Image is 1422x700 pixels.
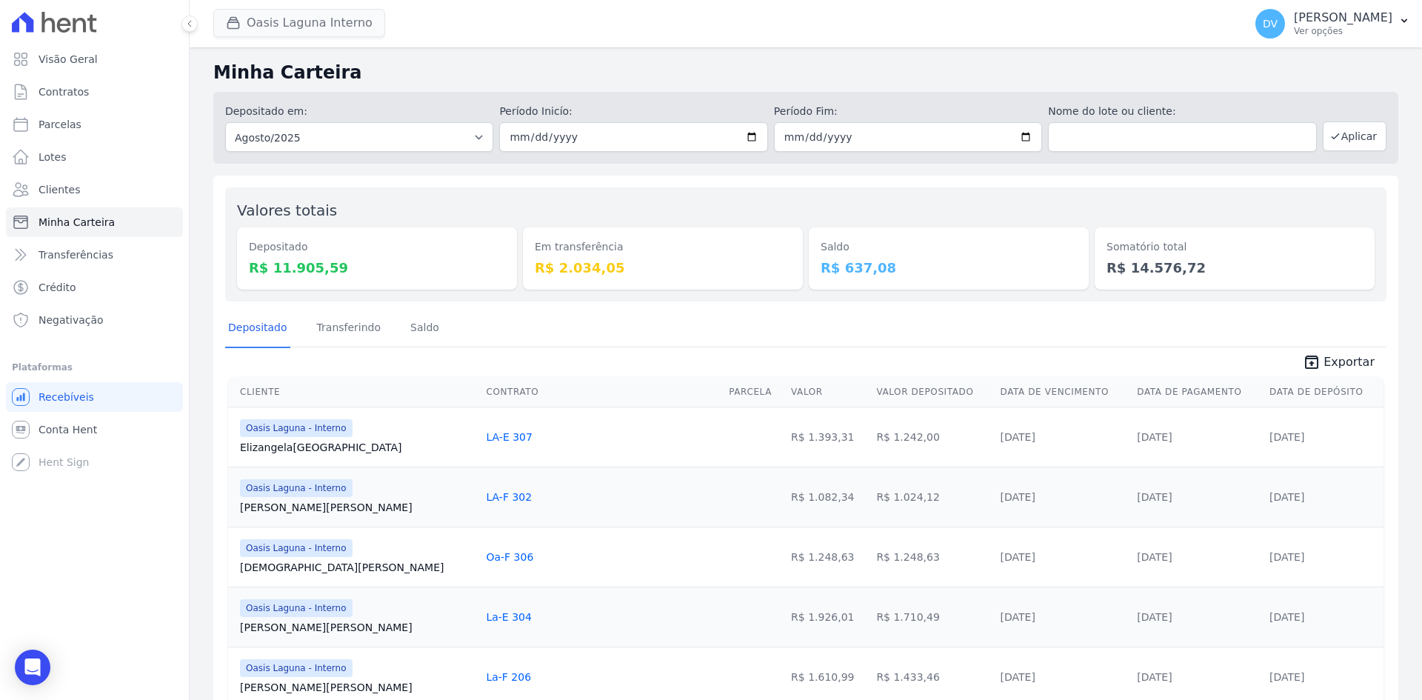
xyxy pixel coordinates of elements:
a: [DATE] [1001,491,1035,503]
label: Depositado em: [225,105,307,117]
span: Visão Geral [39,52,98,67]
a: Minha Carteira [6,207,183,237]
dd: R$ 14.576,72 [1106,258,1363,278]
p: Ver opções [1294,25,1392,37]
button: Aplicar [1323,121,1386,151]
td: R$ 1.248,63 [870,527,994,587]
dd: R$ 2.034,05 [535,258,791,278]
dt: Em transferência [535,239,791,255]
a: [DATE] [1269,671,1304,683]
a: Recebíveis [6,382,183,412]
a: Elizangela[GEOGRAPHIC_DATA] [240,440,474,455]
a: [PERSON_NAME][PERSON_NAME] [240,620,474,635]
a: [DATE] [1269,491,1304,503]
span: Clientes [39,182,80,197]
label: Período Fim: [774,104,1042,119]
th: Data de Depósito [1264,377,1383,407]
th: Valor [785,377,870,407]
a: [DATE] [1137,551,1172,563]
dd: R$ 637,08 [821,258,1077,278]
a: [DATE] [1269,551,1304,563]
a: Negativação [6,305,183,335]
a: [DATE] [1137,491,1172,503]
span: Minha Carteira [39,215,115,230]
span: Oasis Laguna - Interno [240,479,353,497]
span: Oasis Laguna - Interno [240,599,353,617]
span: Conta Hent [39,422,97,437]
a: Oa-F 306 [486,551,533,563]
i: unarchive [1303,353,1321,371]
button: DV [PERSON_NAME] Ver opções [1244,3,1422,44]
span: Oasis Laguna - Interno [240,659,353,677]
button: Oasis Laguna Interno [213,9,385,37]
th: Valor Depositado [870,377,994,407]
th: Parcela [723,377,785,407]
a: [DATE] [1137,431,1172,443]
span: Crédito [39,280,76,295]
a: Contratos [6,77,183,107]
label: Período Inicío: [499,104,767,119]
a: [DATE] [1137,611,1172,623]
a: [DATE] [1137,671,1172,683]
a: [DEMOGRAPHIC_DATA][PERSON_NAME] [240,560,474,575]
th: Data de Vencimento [995,377,1132,407]
td: R$ 1.248,63 [785,527,870,587]
a: Crédito [6,273,183,302]
a: [DATE] [1001,551,1035,563]
a: [DATE] [1269,431,1304,443]
a: [DATE] [1001,671,1035,683]
a: Lotes [6,142,183,172]
a: Saldo [407,310,442,348]
td: R$ 1.242,00 [870,407,994,467]
td: R$ 1.082,34 [785,467,870,527]
h2: Minha Carteira [213,59,1398,86]
a: [PERSON_NAME][PERSON_NAME] [240,680,474,695]
dt: Somatório total [1106,239,1363,255]
th: Contrato [480,377,723,407]
a: LA-F 302 [486,491,532,503]
dt: Saldo [821,239,1077,255]
div: Open Intercom Messenger [15,650,50,685]
td: R$ 1.710,49 [870,587,994,647]
a: Depositado [225,310,290,348]
span: Recebíveis [39,390,94,404]
a: [DATE] [1001,431,1035,443]
td: R$ 1.024,12 [870,467,994,527]
th: Data de Pagamento [1131,377,1264,407]
span: Contratos [39,84,89,99]
td: R$ 1.393,31 [785,407,870,467]
label: Valores totais [237,201,337,219]
a: La-E 304 [486,611,531,623]
label: Nome do lote ou cliente: [1048,104,1316,119]
th: Cliente [228,377,480,407]
span: Parcelas [39,117,81,132]
a: LA-E 307 [486,431,532,443]
span: Lotes [39,150,67,164]
span: Oasis Laguna - Interno [240,539,353,557]
a: Visão Geral [6,44,183,74]
td: R$ 1.926,01 [785,587,870,647]
span: Oasis Laguna - Interno [240,419,353,437]
a: [PERSON_NAME][PERSON_NAME] [240,500,474,515]
dd: R$ 11.905,59 [249,258,505,278]
span: Transferências [39,247,113,262]
dt: Depositado [249,239,505,255]
a: Transferindo [314,310,384,348]
a: unarchive Exportar [1291,353,1386,374]
div: Plataformas [12,359,177,376]
a: Parcelas [6,110,183,139]
a: Clientes [6,175,183,204]
a: Conta Hent [6,415,183,444]
a: [DATE] [1269,611,1304,623]
p: [PERSON_NAME] [1294,10,1392,25]
span: Negativação [39,313,104,327]
a: Transferências [6,240,183,270]
span: DV [1263,19,1278,29]
span: Exportar [1323,353,1375,371]
a: [DATE] [1001,611,1035,623]
a: La-F 206 [486,671,531,683]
